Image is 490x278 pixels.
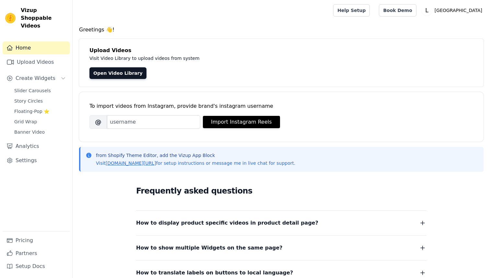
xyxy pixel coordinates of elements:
span: Slider Carousels [14,87,51,94]
text: L [425,7,428,14]
a: [DOMAIN_NAME][URL] [106,161,156,166]
span: Grid Wrap [14,118,37,125]
h4: Upload Videos [89,47,473,54]
a: Book Demo [379,4,416,17]
input: username [107,115,200,129]
span: Vizup Shoppable Videos [21,6,67,30]
button: Create Widgets [3,72,70,85]
span: Banner Video [14,129,45,135]
span: @ [89,115,107,129]
a: Grid Wrap [10,117,70,126]
span: Story Circles [14,98,43,104]
span: Create Widgets [16,74,55,82]
a: Upload Videos [3,56,70,69]
button: How to display product specific videos in product detail page? [136,218,426,228]
p: Visit for setup instructions or message me in live chat for support. [96,160,295,166]
div: To import videos from Instagram, provide brand's instagram username [89,102,473,110]
img: Vizup [5,13,16,23]
a: Help Setup [333,4,370,17]
button: How to show multiple Widgets on the same page? [136,243,426,252]
a: Banner Video [10,128,70,137]
span: How to show multiple Widgets on the same page? [136,243,283,252]
a: Slider Carousels [10,86,70,95]
p: from Shopify Theme Editor, add the Vizup App Block [96,152,295,159]
span: Floating-Pop ⭐ [14,108,49,115]
button: L [GEOGRAPHIC_DATA] [422,5,485,16]
button: Import Instagram Reels [203,116,280,128]
h2: Frequently asked questions [136,184,426,197]
a: Story Circles [10,96,70,106]
p: Visit Video Library to upload videos from system [89,54,380,62]
a: Open Video Library [89,67,146,79]
span: How to display product specific videos in product detail page? [136,218,318,228]
a: Settings [3,154,70,167]
a: Pricing [3,234,70,247]
h4: Greetings 👋! [79,26,484,34]
p: [GEOGRAPHIC_DATA] [432,5,485,16]
a: Partners [3,247,70,260]
button: How to translate labels on buttons to local language? [136,268,426,277]
a: Setup Docs [3,260,70,273]
span: How to translate labels on buttons to local language? [136,268,293,277]
a: Analytics [3,140,70,153]
a: Floating-Pop ⭐ [10,107,70,116]
a: Home [3,41,70,54]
